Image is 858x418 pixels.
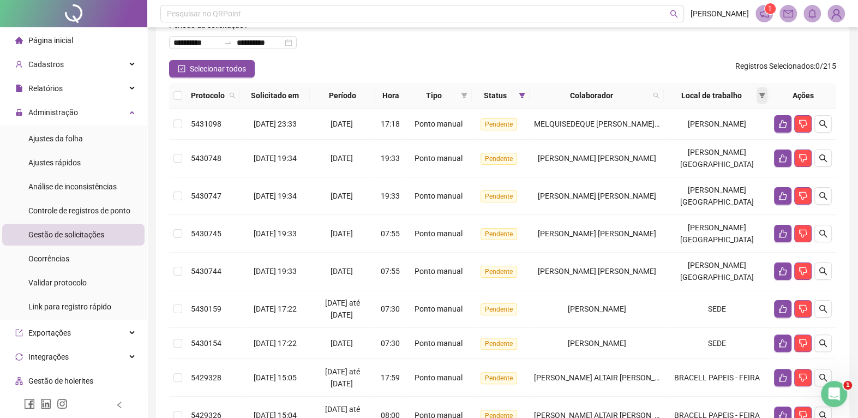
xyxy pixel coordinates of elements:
span: Colaborador [534,89,649,101]
span: like [778,120,787,128]
span: search [819,229,827,238]
span: like [778,373,787,382]
span: like [778,267,787,276]
span: to [224,38,232,47]
span: Validar protocolo [28,278,87,287]
span: Pendente [481,338,517,350]
span: Protocolo [191,89,225,101]
span: Ponto manual [415,192,463,200]
span: Ajustes da folha [28,134,83,143]
span: search [651,87,662,104]
span: 5430747 [191,192,221,200]
span: Exportações [28,329,71,337]
span: search [819,120,827,128]
span: Relatórios [28,84,63,93]
span: 07:30 [381,304,400,313]
span: search [819,267,827,276]
span: [PERSON_NAME] [PERSON_NAME] [537,229,656,238]
span: 17:18 [381,120,400,128]
span: like [778,192,787,200]
span: search [670,10,678,18]
span: [DATE] 19:33 [254,267,297,276]
span: [PERSON_NAME] [567,339,626,348]
iframe: Intercom live chat [821,381,847,407]
td: [PERSON_NAME][GEOGRAPHIC_DATA] [664,215,770,253]
span: 1 [843,381,852,390]
span: Ocorrências [28,254,69,263]
span: like [778,229,787,238]
span: dislike [799,339,807,348]
span: [DATE] 15:05 [254,373,297,382]
span: Cadastros [28,60,64,69]
span: [PERSON_NAME] [691,8,749,20]
span: dislike [799,304,807,313]
span: Status [476,89,514,101]
span: like [778,154,787,163]
span: filter [459,87,470,104]
span: [DATE] 23:33 [254,120,297,128]
td: BRACELL PAPEIS - FEIRA [664,359,770,397]
th: Solicitado em [240,83,310,109]
span: export [15,329,23,337]
span: [DATE] até [DATE] [325,367,360,388]
div: Ações [774,89,832,101]
span: Pendente [481,266,517,278]
span: Registros Selecionados [735,62,814,70]
span: Tipo [411,89,457,101]
span: facebook [24,398,35,409]
span: [PERSON_NAME] [567,304,626,313]
span: [DATE] até [DATE] [325,298,360,319]
img: 88858 [828,5,844,22]
span: Ponto manual [415,373,463,382]
span: Controle de registros de ponto [28,206,130,215]
span: dislike [799,192,807,200]
span: [PERSON_NAME] [PERSON_NAME] [537,192,656,200]
span: check-square [178,65,185,73]
span: filter [519,92,525,99]
span: like [778,339,787,348]
span: search [819,373,827,382]
span: filter [517,87,527,104]
span: dislike [799,267,807,276]
span: notification [759,9,769,19]
span: Pendente [481,190,517,202]
span: [DATE] [331,267,353,276]
span: 5430159 [191,304,221,313]
span: Selecionar todos [190,63,246,75]
span: 07:55 [381,229,400,238]
span: dislike [799,373,807,382]
span: Ponto manual [415,229,463,238]
span: left [116,401,123,409]
th: Período [310,83,375,109]
span: Ponto manual [415,339,463,348]
span: 5430154 [191,339,221,348]
span: filter [461,92,467,99]
span: Gestão de holerites [28,377,93,385]
span: Pendente [481,303,517,315]
span: [PERSON_NAME] ALTAIR [PERSON_NAME] [PERSON_NAME] [534,373,738,382]
td: SEDE [664,290,770,328]
span: [PERSON_NAME] [PERSON_NAME] [537,267,656,276]
span: search [819,339,827,348]
span: Ponto manual [415,267,463,276]
span: Integrações [28,353,69,361]
span: Ponto manual [415,120,463,128]
span: 5429328 [191,373,221,382]
span: MELQUISEDEQUE [PERSON_NAME] [PERSON_NAME] [534,120,715,128]
span: filter [759,92,765,99]
span: dislike [799,120,807,128]
span: instagram [57,398,68,409]
td: [PERSON_NAME][GEOGRAPHIC_DATA] [664,177,770,215]
span: [DATE] [331,120,353,128]
span: Gestão de solicitações [28,230,104,239]
span: swap-right [224,38,232,47]
span: [DATE] 17:22 [254,339,297,348]
span: 19:33 [381,154,400,163]
span: Análise de inconsistências [28,182,117,191]
span: 5430744 [191,267,221,276]
span: 07:30 [381,339,400,348]
span: search [653,92,659,99]
span: Pendente [481,228,517,240]
td: [PERSON_NAME] [664,109,770,140]
span: dislike [799,154,807,163]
